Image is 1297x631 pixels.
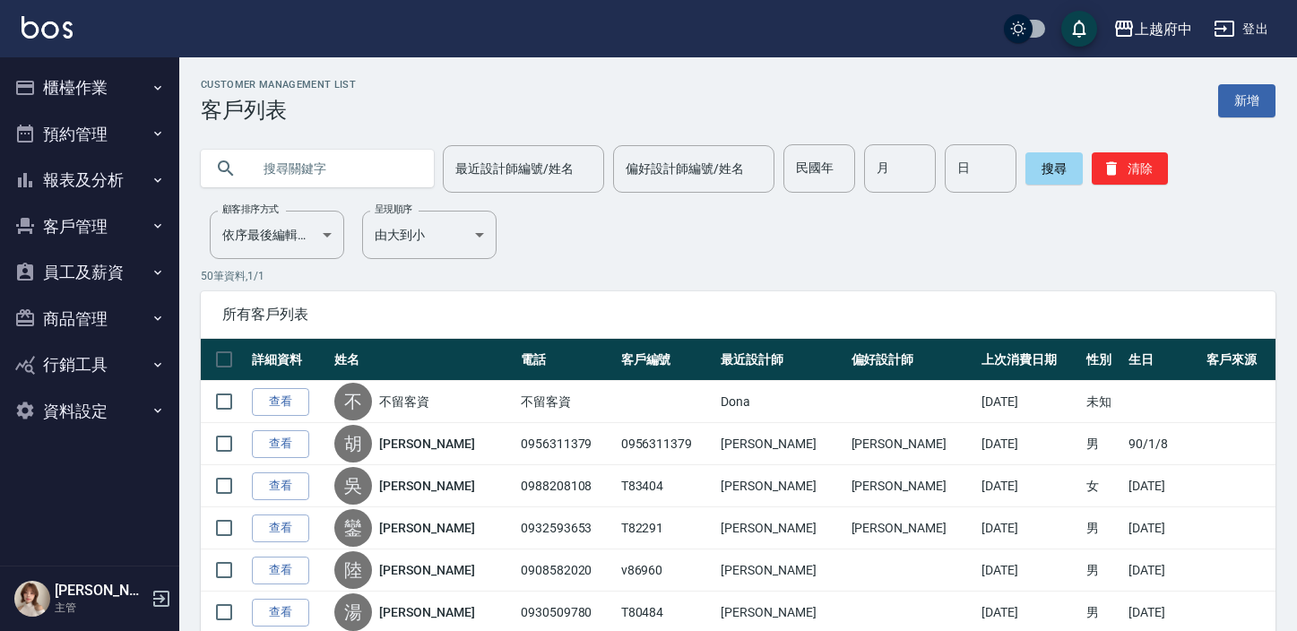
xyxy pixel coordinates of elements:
h3: 客戶列表 [201,98,356,123]
td: 未知 [1082,381,1124,423]
div: 不 [334,383,372,420]
button: 登出 [1206,13,1275,46]
td: [PERSON_NAME] [716,423,846,465]
div: 吳 [334,467,372,505]
a: 查看 [252,557,309,584]
td: 不留客資 [516,381,617,423]
a: 查看 [252,599,309,627]
button: 行銷工具 [7,341,172,388]
td: [DATE] [977,549,1082,592]
th: 電話 [516,339,617,381]
td: [PERSON_NAME] [847,465,977,507]
td: 男 [1082,423,1124,465]
label: 呈現順序 [375,203,412,216]
td: [DATE] [977,381,1082,423]
a: [PERSON_NAME] [379,603,474,621]
div: 鑾 [334,509,372,547]
th: 客戶來源 [1202,339,1275,381]
a: 查看 [252,472,309,500]
button: 清除 [1092,152,1168,185]
td: T82291 [617,507,717,549]
a: 查看 [252,514,309,542]
th: 客戶編號 [617,339,717,381]
td: [DATE] [1124,507,1202,549]
img: Person [14,581,50,617]
td: 0956311379 [516,423,617,465]
td: [PERSON_NAME] [847,423,977,465]
td: 0956311379 [617,423,717,465]
th: 偏好設計師 [847,339,977,381]
td: [PERSON_NAME] [716,507,846,549]
a: 查看 [252,430,309,458]
div: 由大到小 [362,211,497,259]
a: 查看 [252,388,309,416]
td: 0908582020 [516,549,617,592]
button: 預約管理 [7,111,172,158]
td: v86960 [617,549,717,592]
td: 0988208108 [516,465,617,507]
th: 最近設計師 [716,339,846,381]
td: 男 [1082,507,1124,549]
div: 胡 [334,425,372,462]
th: 上次消費日期 [977,339,1082,381]
button: 報表及分析 [7,157,172,203]
td: [DATE] [977,423,1082,465]
td: 90/1/8 [1124,423,1202,465]
p: 主管 [55,600,146,616]
a: 新增 [1218,84,1275,117]
th: 生日 [1124,339,1202,381]
h2: Customer Management List [201,79,356,91]
div: 上越府中 [1135,18,1192,40]
td: 男 [1082,549,1124,592]
p: 50 筆資料, 1 / 1 [201,268,1275,284]
span: 所有客戶列表 [222,306,1254,324]
button: 員工及薪資 [7,249,172,296]
a: [PERSON_NAME] [379,477,474,495]
button: 櫃檯作業 [7,65,172,111]
th: 姓名 [330,339,516,381]
td: 女 [1082,465,1124,507]
div: 陸 [334,551,372,589]
td: [PERSON_NAME] [847,507,977,549]
td: [DATE] [1124,549,1202,592]
a: [PERSON_NAME] [379,519,474,537]
td: [DATE] [977,507,1082,549]
td: [PERSON_NAME] [716,549,846,592]
div: 湯 [334,593,372,631]
button: 客戶管理 [7,203,172,250]
td: [DATE] [977,465,1082,507]
td: T83404 [617,465,717,507]
button: save [1061,11,1097,47]
img: Logo [22,16,73,39]
input: 搜尋關鍵字 [251,144,419,193]
label: 顧客排序方式 [222,203,279,216]
div: 依序最後編輯時間 [210,211,344,259]
button: 商品管理 [7,296,172,342]
td: 0932593653 [516,507,617,549]
button: 搜尋 [1025,152,1083,185]
th: 性別 [1082,339,1124,381]
td: [PERSON_NAME] [716,465,846,507]
h5: [PERSON_NAME] [55,582,146,600]
th: 詳細資料 [247,339,330,381]
button: 資料設定 [7,388,172,435]
a: [PERSON_NAME] [379,435,474,453]
td: [DATE] [1124,465,1202,507]
td: Dona [716,381,846,423]
a: 不留客資 [379,393,429,411]
button: 上越府中 [1106,11,1199,48]
a: [PERSON_NAME] [379,561,474,579]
